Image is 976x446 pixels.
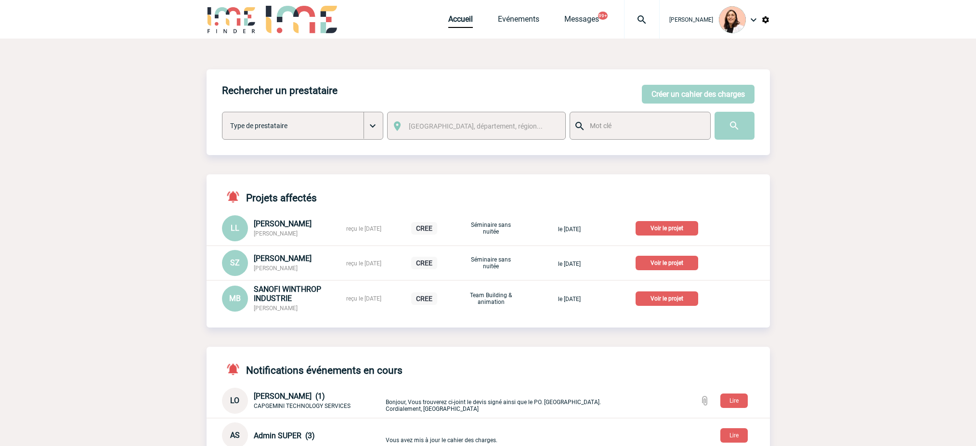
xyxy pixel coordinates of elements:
[669,16,713,23] span: [PERSON_NAME]
[222,362,403,376] h4: Notifications événements en cours
[448,14,473,28] a: Accueil
[346,295,381,302] span: reçu le [DATE]
[254,403,351,409] span: CAPGEMINI TECHNOLOGY SERVICES
[226,190,246,204] img: notifications-active-24-px-r.png
[411,292,437,305] p: CREE
[230,431,240,440] span: AS
[346,225,381,232] span: reçu le [DATE]
[636,221,698,236] p: Voir le projet
[254,285,321,303] span: SANOFI WINTHROP INDUSTRIE
[222,190,317,204] h4: Projets affectés
[598,12,608,20] button: 99+
[636,293,702,302] a: Voir le projet
[719,6,746,33] img: 129834-0.png
[254,219,312,228] span: [PERSON_NAME]
[411,257,437,269] p: CREE
[411,222,437,235] p: CREE
[558,226,581,233] span: le [DATE]
[558,296,581,302] span: le [DATE]
[254,265,298,272] span: [PERSON_NAME]
[636,291,698,306] p: Voir le projet
[254,254,312,263] span: [PERSON_NAME]
[386,428,612,444] p: Vous avez mis à jour le cahier des charges.
[720,428,748,443] button: Lire
[498,14,539,28] a: Evénements
[467,222,515,235] p: Séminaire sans nuitée
[254,230,298,237] span: [PERSON_NAME]
[467,256,515,270] p: Séminaire sans nuitée
[713,430,755,439] a: Lire
[636,256,698,270] p: Voir le projet
[207,6,257,33] img: IME-Finder
[229,294,241,303] span: MB
[587,119,702,132] input: Mot clé
[254,305,298,312] span: [PERSON_NAME]
[226,362,246,376] img: notifications-active-24-px-r.png
[231,223,239,233] span: LL
[386,390,612,412] p: Bonjour, Vous trouverez ci-joint le devis signé ainsi que le PO. [GEOGRAPHIC_DATA]. Cordialement,...
[222,85,338,96] h4: Rechercher un prestataire
[558,261,581,267] span: le [DATE]
[713,395,755,405] a: Lire
[636,258,702,267] a: Voir le projet
[222,395,612,405] a: LO [PERSON_NAME] (1) CAPGEMINI TECHNOLOGY SERVICES Bonjour, Vous trouverez ci-joint le devis sign...
[720,394,748,408] button: Lire
[222,430,612,439] a: AS Admin SUPER (3) Vous avez mis à jour le cahier des charges.
[230,396,239,405] span: LO
[222,388,384,414] div: Conversation privée : Client - Agence
[346,260,381,267] span: reçu le [DATE]
[230,258,240,267] span: SZ
[409,122,543,130] span: [GEOGRAPHIC_DATA], département, région...
[254,431,315,440] span: Admin SUPER (3)
[254,392,325,401] span: [PERSON_NAME] (1)
[564,14,599,28] a: Messages
[715,112,755,140] input: Submit
[636,223,702,232] a: Voir le projet
[467,292,515,305] p: Team Building & animation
